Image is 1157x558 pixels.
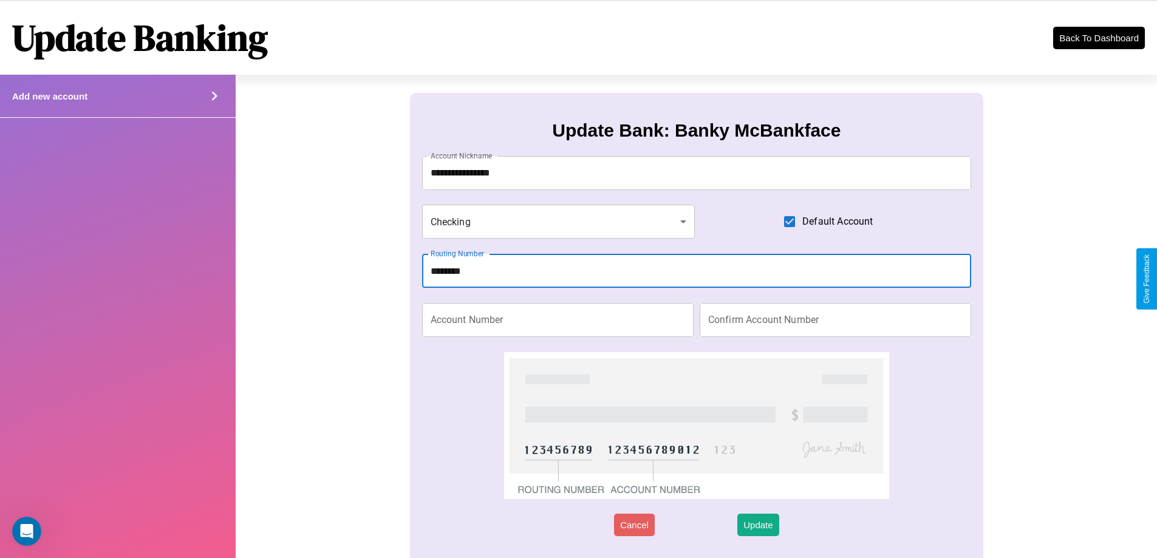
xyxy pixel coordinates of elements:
img: check [504,352,889,499]
button: Update [737,514,779,536]
span: Default Account [802,214,873,229]
button: Back To Dashboard [1053,27,1145,49]
div: Checking [422,205,695,239]
h3: Update Bank: Banky McBankface [552,120,841,141]
iframe: Intercom live chat [12,517,41,546]
label: Routing Number [431,248,484,259]
button: Cancel [614,514,655,536]
h1: Update Banking [12,13,268,63]
h4: Add new account [12,91,87,101]
div: Give Feedback [1142,254,1151,304]
label: Account Nickname [431,151,493,161]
